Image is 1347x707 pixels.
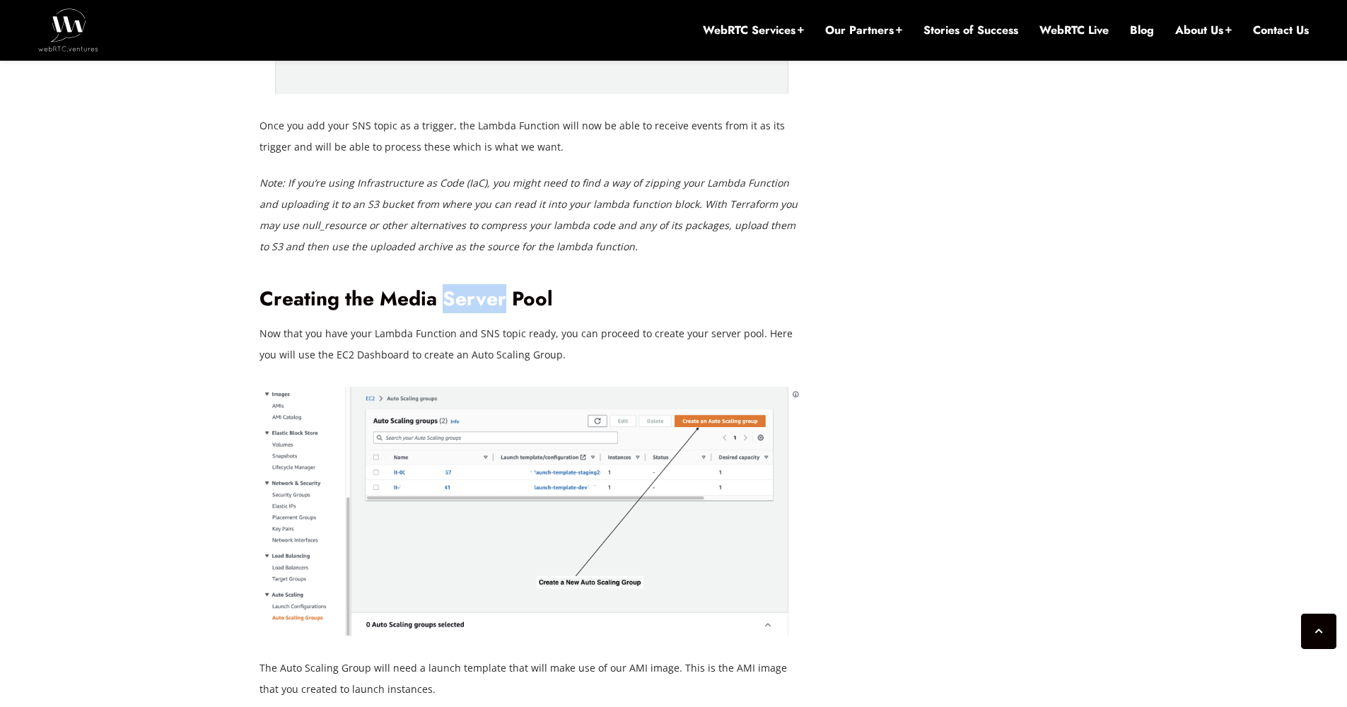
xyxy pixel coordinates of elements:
[260,323,804,366] p: Now that you have your Lambda Function and SNS topic ready, you can proceed to create your server...
[1039,23,1109,38] a: WebRTC Live
[923,23,1018,38] a: Stories of Success
[260,287,804,312] h2: Creating the Media Server Pool
[38,8,98,51] img: WebRTC.ventures
[1130,23,1154,38] a: Blog
[260,115,804,158] p: Once you add your SNS topic as a trigger, the Lambda Function will now be able to receive events ...
[703,23,804,38] a: WebRTC Services
[1253,23,1309,38] a: Contact Us
[825,23,902,38] a: Our Partners
[260,176,798,253] em: Note: If you’re using Infrastructure as Code (IaC), you might need to find a way of zipping your ...
[260,658,804,700] p: The Auto Scaling Group will need a launch template that will make use of our AMI image. This is t...
[1175,23,1232,38] a: About Us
